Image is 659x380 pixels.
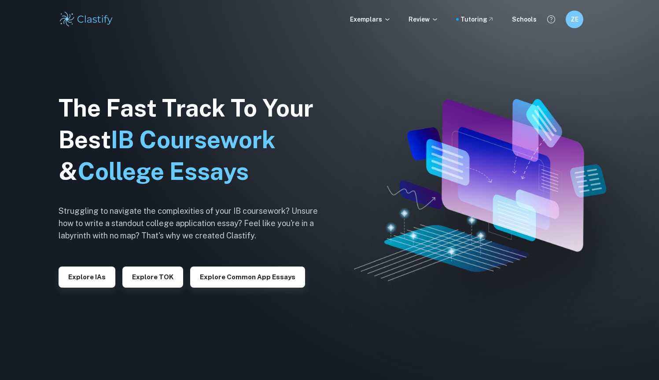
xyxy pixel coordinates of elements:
span: College Essays [77,157,249,185]
button: Explore Common App essays [190,267,305,288]
span: IB Coursework [111,126,276,153]
a: Explore TOK [122,272,183,281]
h1: The Fast Track To Your Best & [59,92,331,187]
a: Tutoring [460,15,494,24]
h6: ZE [569,15,579,24]
a: Schools [512,15,537,24]
p: Review [409,15,438,24]
a: Explore Common App essays [190,272,305,281]
button: Explore IAs [59,267,115,288]
button: ZE [566,11,583,28]
p: Exemplars [350,15,391,24]
a: Explore IAs [59,272,115,281]
button: Help and Feedback [544,12,559,27]
img: Clastify logo [59,11,114,28]
button: Explore TOK [122,267,183,288]
img: Clastify hero [354,99,607,281]
h6: Struggling to navigate the complexities of your IB coursework? Unsure how to write a standout col... [59,205,331,242]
